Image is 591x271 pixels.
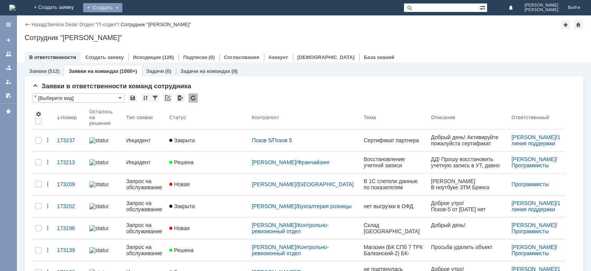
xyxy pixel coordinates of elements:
[79,22,120,27] div: /
[252,181,296,187] a: [PERSON_NAME]
[146,68,164,74] a: Задачи
[86,242,123,258] a: statusbar-100 (1).png
[89,247,109,253] img: statusbar-100 (1).png
[123,155,166,170] a: Инцидент
[252,114,279,120] div: Контрагент
[169,247,194,253] span: Решена
[86,133,123,148] a: statusbar-100 (1).png
[252,137,357,143] div: /
[126,159,163,165] div: Инцидент
[29,68,47,74] a: Заявки
[361,133,428,148] a: Сертификат партнера
[252,159,296,165] a: [PERSON_NAME]
[25,34,583,42] div: Сотрудник "[PERSON_NAME]"
[2,62,15,74] a: Заявки в моей ответственности
[252,222,329,234] a: Контрольно-ревизионный отдел
[89,109,114,126] div: Осталось на решение
[511,222,563,234] div: /
[34,12,50,19] span: от 07.
[121,22,191,27] div: Сотрудник "[PERSON_NAME]"
[126,244,163,256] div: Запрос на обслуживание
[86,199,123,214] a: statusbar-100 (1).png
[364,54,394,60] a: База знаний
[126,178,163,190] div: Запрос на обслуживание
[9,5,15,11] img: logo
[2,76,15,88] a: Мои заявки
[364,178,425,190] div: В 1С слетели данные по показателям
[511,200,563,212] div: /
[511,244,556,250] a: [PERSON_NAME]
[86,106,123,130] th: Осталось на решение
[61,114,77,120] div: Номер
[166,133,249,148] a: Закрыта
[47,22,77,27] a: Service Desk
[126,222,163,234] div: Запрос на обслуживание
[2,89,15,102] a: Мои согласования
[297,54,355,60] a: [DEMOGRAPHIC_DATA]
[3,55,52,68] a: [URL][DOMAIN_NAME]
[511,156,563,168] div: /
[364,244,425,256] div: Магазин (БК СПб 7 ТРК Балканский-2) БК-ГРУПП
[511,162,549,168] a: Программисты
[511,134,563,146] div: /
[3,69,52,82] span: Итоги:
[166,242,249,258] a: Решена
[54,155,86,170] a: 173213
[524,8,559,12] span: [PERSON_NAME]
[364,114,376,120] div: Тема
[89,225,109,231] img: statusbar-100 (1).png
[32,82,191,90] span: Заявки в ответственности команд сотрудника
[189,93,198,103] div: Обновлять список
[169,137,195,143] span: Закрыта
[57,203,83,209] div: 173202
[29,54,76,60] a: В ответственности
[561,20,570,29] div: Добавить в избранное
[361,173,428,195] a: В 1С слетели данные по показателям
[123,239,166,261] a: Запрос на обслуживание
[48,68,59,74] div: (512)
[252,244,296,250] a: [PERSON_NAME]
[297,181,354,187] a: [GEOGRAPHIC_DATA]
[3,69,52,82] a: [URL][DOMAIN_NAME]
[9,5,15,11] a: Перейти на домашнюю страницу
[86,155,123,170] a: statusbar-100 (1).png
[252,181,357,187] div: /
[128,93,137,103] div: Сохранить вид
[361,199,428,214] a: нет выгрузки в ОФД
[364,222,425,234] div: Склад [GEOGRAPHIC_DATA]
[2,34,15,46] a: Создать заявку
[361,151,428,173] a: Восстановление учетной записи
[166,199,249,214] a: Закрыта
[169,203,195,209] span: Закрыта
[79,22,118,27] a: Отдел "IT-отдел"
[54,133,86,148] a: 173237
[524,3,559,8] span: [PERSON_NAME]
[45,247,51,253] div: Действия
[86,221,123,236] a: statusbar-100 (1).png
[54,106,86,130] th: Номер
[69,68,119,74] a: Заявки на командах
[120,68,137,74] div: (1000+)
[232,68,238,74] div: (8)
[252,244,329,256] a: Контрольно-ревизионный отдел
[166,177,249,192] a: Новая
[361,106,428,130] th: Тема
[163,93,172,103] div: Скопировать ссылку на список
[165,68,171,74] div: (0)
[361,217,428,239] a: Склад [GEOGRAPHIC_DATA]
[123,133,166,148] a: Инцидент
[511,200,556,206] a: [PERSON_NAME]
[176,93,185,103] div: Экспорт списка
[508,106,566,130] th: Ответственный
[123,195,166,217] a: Запрос на обслуживание
[57,159,83,165] div: 173213
[511,250,549,256] a: Программисты
[169,225,190,231] span: Новая
[252,203,357,209] div: /
[2,48,15,60] a: Заявки на командах
[183,54,207,60] a: Подписки
[297,203,351,209] a: Бухгалтерия розницы
[89,159,109,165] img: statusbar-100 (1).png
[141,93,150,103] div: Сортировка...
[361,239,428,261] a: Магазин (БК СПб 7 ТРК Балканский-2) БК-ГРУПП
